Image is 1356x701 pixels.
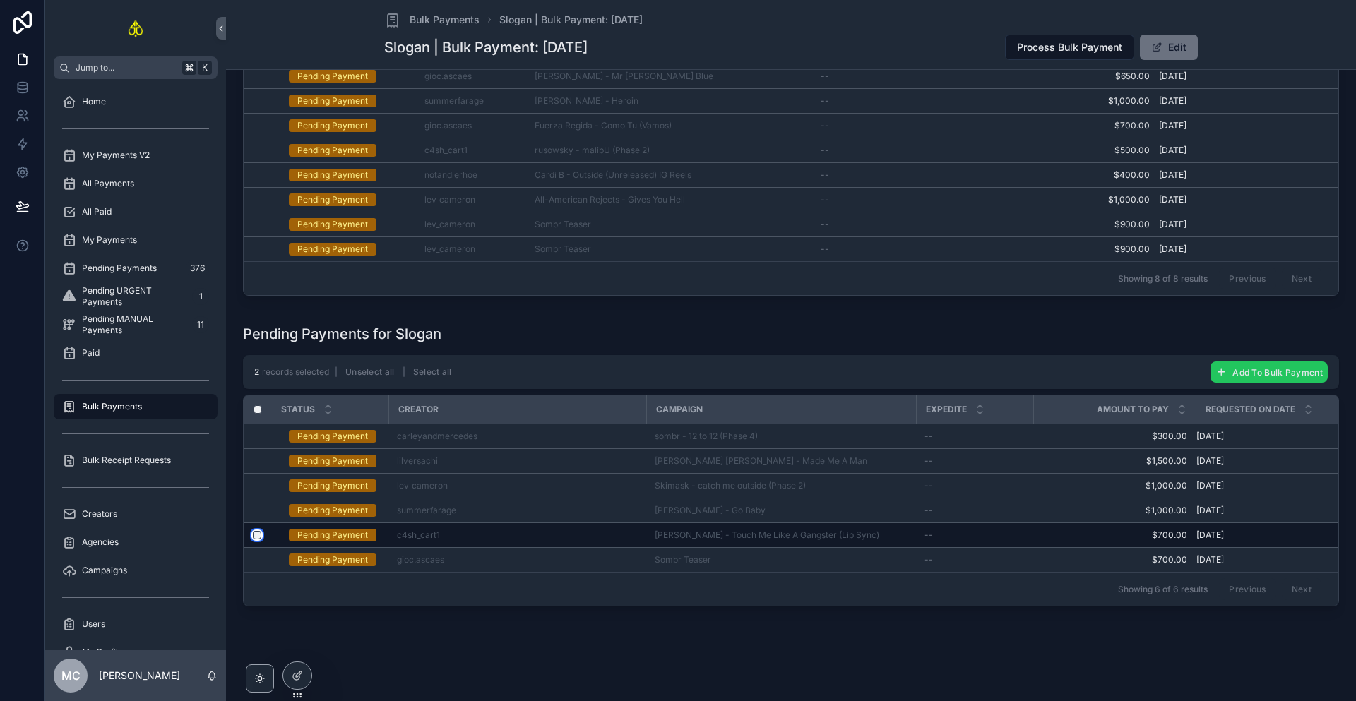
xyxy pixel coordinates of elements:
a: gioc.ascaes [397,554,444,565]
span: lev_cameron [424,244,475,255]
span: [DATE] [1196,455,1224,467]
a: $500.00 [966,145,1150,156]
div: Pending Payment [297,455,368,467]
a: [DATE] [1159,95,1338,107]
h1: Pending Payments for Slogan [243,324,441,344]
div: Pending Payment [297,119,368,132]
span: Paid [82,347,100,359]
span: -- [821,219,829,230]
a: summerfarage [424,95,484,107]
span: | [403,366,405,377]
span: Users [82,618,105,630]
span: rusowsky - malibU (Phase 2) [535,145,650,156]
span: -- [821,244,829,255]
div: Pending Payment [297,169,368,181]
a: notandierhoe [424,169,477,181]
a: carleyandmercedes [397,431,638,442]
span: Creators [82,508,117,520]
a: -- [821,219,949,230]
span: -- [821,194,829,205]
a: [PERSON_NAME] - Touch Me Like A Gangster (Lip Sync) [655,529,879,541]
a: [DATE] [1159,169,1338,181]
a: [DATE] [1159,244,1338,255]
div: 376 [186,260,209,277]
span: lev_cameron [397,480,448,491]
span: $1,000.00 [1042,480,1187,491]
a: lev_cameron [424,219,518,230]
a: $1,000.00 [1042,505,1187,516]
span: [DATE] [1159,145,1186,156]
a: Pending Payment [289,218,408,231]
a: -- [821,169,949,181]
span: Campaign [656,404,703,415]
span: -- [821,120,829,131]
a: lilversachi [397,455,638,467]
a: Skimask - catch me outside (Phase 2) [655,480,806,491]
a: gioc.ascaes [424,120,472,131]
span: All Paid [82,206,112,217]
span: [DATE] [1159,95,1186,107]
span: sombr - 12 to 12 (Phase 4) [655,431,758,442]
a: Sombr Teaser [535,219,591,230]
a: Pending URGENT Payments1 [54,284,218,309]
div: Pending Payment [297,144,368,157]
a: -- [821,244,949,255]
a: [DATE] [1196,455,1338,467]
a: -- [924,554,1025,565]
a: $900.00 [966,244,1150,255]
a: [DATE] [1196,505,1338,516]
a: lev_cameron [424,244,518,255]
span: Pending MANUAL Payments [82,313,186,336]
span: -- [924,529,933,541]
a: Pending Payment [289,193,408,206]
span: -- [821,145,829,156]
span: [DATE] [1196,554,1224,565]
a: c4sh_cart1 [397,529,440,541]
a: -- [821,95,949,107]
a: [PERSON_NAME] - Heroin [535,95,638,107]
a: Fuerza Regida - Como Tu (Vamos) [535,120,672,131]
span: [DATE] [1159,194,1186,205]
a: $300.00 [1042,431,1187,442]
a: [DATE] [1196,554,1338,565]
span: K [199,62,210,73]
a: Pending Payment [289,479,380,492]
div: Pending Payment [297,430,368,443]
span: -- [924,505,933,516]
span: lev_cameron [424,194,475,205]
span: [PERSON_NAME] - Go Baby [655,505,766,516]
span: Agencies [82,537,119,548]
span: [DATE] [1159,244,1186,255]
a: My Profile [54,640,218,665]
a: Home [54,89,218,114]
span: -- [924,480,933,491]
a: [DATE] [1159,145,1338,156]
a: [DATE] [1196,431,1338,442]
a: $1,500.00 [1042,455,1187,467]
a: Sombr Teaser [535,244,591,255]
a: [DATE] [1196,480,1338,491]
span: [DATE] [1196,480,1224,491]
a: Pending Payment [289,243,408,256]
button: Jump to...K [54,56,218,79]
a: c4sh_cart1 [424,145,468,156]
a: Sombr Teaser [535,244,804,255]
span: Pending URGENT Payments [82,285,186,308]
a: notandierhoe [424,169,518,181]
div: Pending Payment [297,193,368,206]
a: Users [54,611,218,637]
span: $700.00 [1042,529,1187,541]
a: $900.00 [966,219,1150,230]
span: Sombr Teaser [655,554,711,565]
span: MC [61,667,81,684]
button: Add To Bulk Payment [1211,361,1328,383]
span: $650.00 [966,71,1150,82]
